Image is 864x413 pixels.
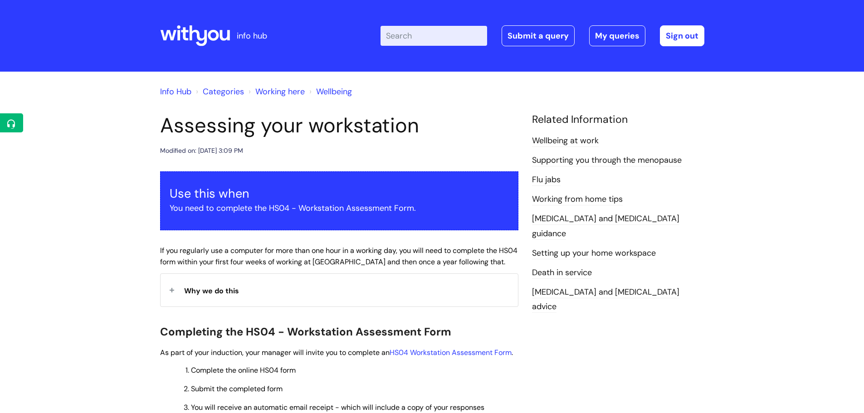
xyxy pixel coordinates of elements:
span: Why we do this [184,286,239,296]
div: | - [381,25,704,46]
li: Wellbeing [307,84,352,99]
a: Setting up your home workspace [532,248,656,259]
a: Working here [255,86,305,97]
a: Sign out [660,25,704,46]
a: Supporting you through the menopause [532,155,682,166]
a: HS04 Workstation Assessment Form [390,348,512,357]
p: info hub [237,29,267,43]
a: Death in service [532,267,592,279]
a: Submit a query [502,25,575,46]
div: Modified on: [DATE] 3:09 PM [160,145,243,156]
span: Completing the HS04 - Workstation Assessment Form [160,325,451,339]
li: Solution home [194,84,244,99]
span: Submit the completed form [191,384,283,394]
span: As part of your induction, your manager will invite you to complete an . [160,348,513,357]
p: You need to complete the HS04 - Workstation Assessment Form. [170,201,509,215]
span: If you regularly use a computer for more than one hour in a working day, you will need to complet... [160,246,517,267]
h3: Use this when [170,186,509,201]
a: Wellbeing at work [532,135,599,147]
a: Flu jabs [532,174,561,186]
a: [MEDICAL_DATA] and [MEDICAL_DATA] guidance [532,213,679,239]
span: Complete the online HS04 form [191,365,296,375]
a: My queries [589,25,645,46]
a: Info Hub [160,86,191,97]
h4: Related Information [532,113,704,126]
span: You will receive an automatic email receipt - which will include a copy of your responses [191,403,484,412]
h1: Assessing your workstation [160,113,518,138]
li: Working here [246,84,305,99]
a: [MEDICAL_DATA] and [MEDICAL_DATA] advice [532,287,679,313]
a: Categories [203,86,244,97]
input: Search [381,26,487,46]
a: Working from home tips [532,194,623,205]
a: Wellbeing [316,86,352,97]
